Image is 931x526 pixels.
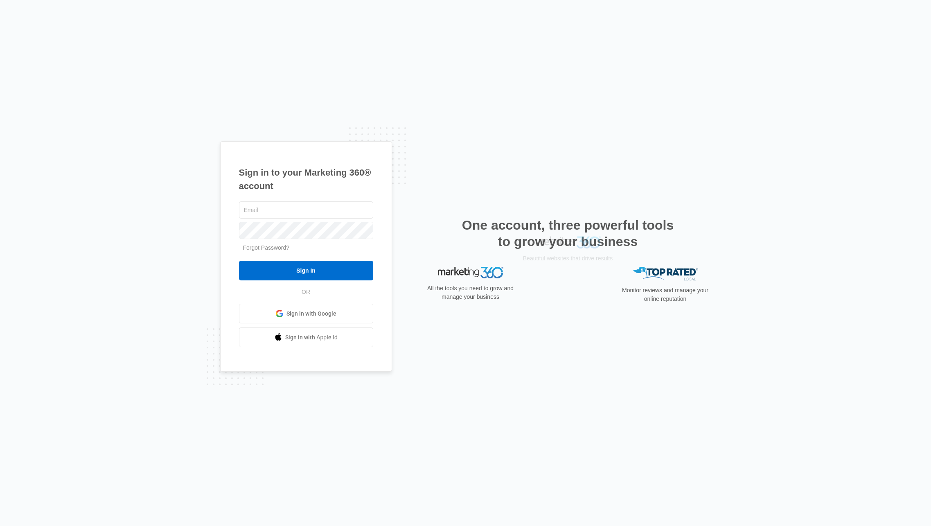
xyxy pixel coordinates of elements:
[243,244,290,251] a: Forgot Password?
[425,284,516,301] p: All the tools you need to grow and manage your business
[460,217,676,250] h2: One account, three powerful tools to grow your business
[438,267,503,278] img: Marketing 360
[286,309,336,318] span: Sign in with Google
[633,267,698,280] img: Top Rated Local
[535,267,601,279] img: Websites 360
[239,166,373,193] h1: Sign in to your Marketing 360® account
[620,286,711,303] p: Monitor reviews and manage your online reputation
[285,333,338,342] span: Sign in with Apple Id
[239,201,373,219] input: Email
[239,304,373,323] a: Sign in with Google
[296,288,316,296] span: OR
[239,261,373,280] input: Sign In
[239,327,373,347] a: Sign in with Apple Id
[522,285,614,293] p: Beautiful websites that drive results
